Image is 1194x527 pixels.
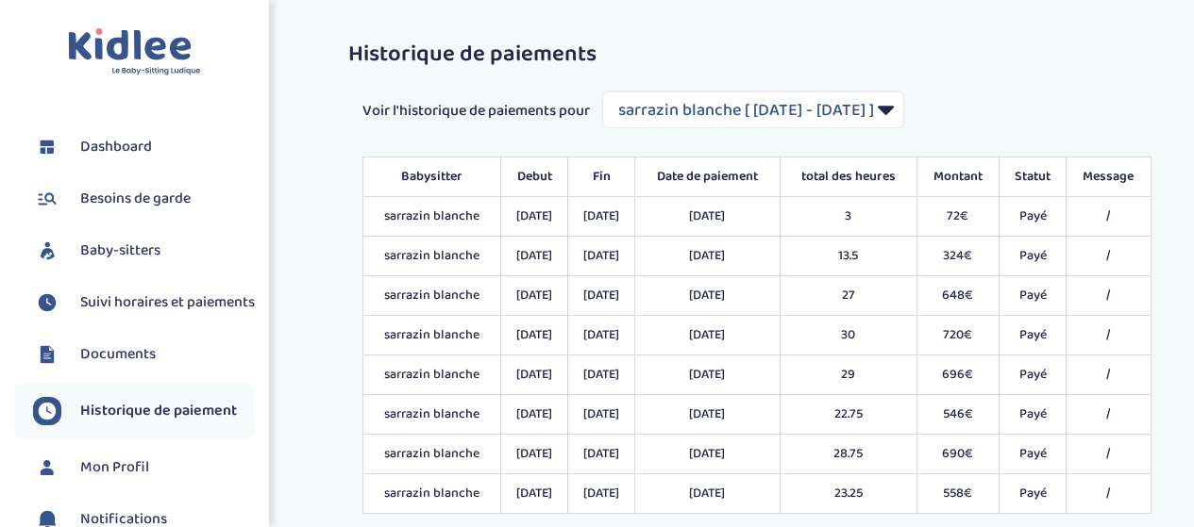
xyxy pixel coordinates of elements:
[80,136,152,158] span: Dashboard
[363,237,501,276] td: sarrazin blanche
[80,239,160,262] span: Baby-sitters
[568,237,635,276] td: [DATE]
[780,316,917,355] td: 30
[780,474,917,514] td: 23.25
[33,453,61,482] img: profil.svg
[1000,355,1067,395] td: Payé
[635,197,781,237] td: [DATE]
[501,395,568,435] td: [DATE]
[635,316,781,355] td: [DATE]
[33,185,61,213] img: besoin.svg
[501,316,568,355] td: [DATE]
[33,237,61,265] img: babysitters.svg
[1000,276,1067,316] td: Payé
[568,157,635,197] th: Fin
[780,276,917,316] td: 27
[568,474,635,514] td: [DATE]
[363,355,501,395] td: sarrazin blanche
[80,291,255,314] span: Suivi horaires et paiements
[917,316,1000,355] td: 720€
[33,340,61,369] img: documents.svg
[635,395,781,435] td: [DATE]
[33,340,255,369] a: Documents
[1066,435,1151,474] td: /
[363,157,501,197] th: Babysitter
[501,276,568,316] td: [DATE]
[635,237,781,276] td: [DATE]
[568,316,635,355] td: [DATE]
[1066,474,1151,514] td: /
[917,237,1000,276] td: 324€
[1000,316,1067,355] td: Payé
[501,435,568,474] td: [DATE]
[568,435,635,474] td: [DATE]
[917,276,1000,316] td: 648€
[80,343,156,366] span: Documents
[80,188,191,210] span: Besoins de garde
[1000,474,1067,514] td: Payé
[1000,435,1067,474] td: Payé
[917,355,1000,395] td: 696€
[1066,157,1151,197] th: Message
[568,276,635,316] td: [DATE]
[635,276,781,316] td: [DATE]
[568,395,635,435] td: [DATE]
[917,197,1000,237] td: 72€
[780,355,917,395] td: 29
[33,133,61,161] img: dashboard.svg
[363,474,501,514] td: sarrazin blanche
[33,397,61,425] img: suivihoraire.svg
[635,157,781,197] th: Date de paiement
[501,237,568,276] td: [DATE]
[635,435,781,474] td: [DATE]
[780,395,917,435] td: 22.75
[33,133,255,161] a: Dashboard
[363,316,501,355] td: sarrazin blanche
[635,355,781,395] td: [DATE]
[348,42,1166,67] h3: Historique de paiements
[1066,237,1151,276] td: /
[780,197,917,237] td: 3
[1066,316,1151,355] td: /
[1000,157,1067,197] th: Statut
[501,474,568,514] td: [DATE]
[363,395,501,435] td: sarrazin blanche
[363,435,501,474] td: sarrazin blanche
[1066,355,1151,395] td: /
[501,197,568,237] td: [DATE]
[363,197,501,237] td: sarrazin blanche
[33,288,255,317] a: Suivi horaires et paiements
[33,288,61,317] img: suivihoraire.svg
[33,185,255,213] a: Besoins de garde
[917,435,1000,474] td: 690€
[80,400,237,422] span: Historique de paiement
[917,474,1000,514] td: 558€
[1066,395,1151,435] td: /
[1066,276,1151,316] td: /
[362,100,590,123] span: Voir l'historique de paiements pour
[1000,237,1067,276] td: Payé
[780,237,917,276] td: 13.5
[80,456,149,479] span: Mon Profil
[780,435,917,474] td: 28.75
[501,157,568,197] th: Debut
[568,355,635,395] td: [DATE]
[68,28,201,76] img: logo.svg
[917,395,1000,435] td: 546€
[33,397,255,425] a: Historique de paiement
[501,355,568,395] td: [DATE]
[780,157,917,197] th: total des heures
[917,157,1000,197] th: Montant
[1000,395,1067,435] td: Payé
[1066,197,1151,237] td: /
[1000,197,1067,237] td: Payé
[33,237,255,265] a: Baby-sitters
[635,474,781,514] td: [DATE]
[33,453,255,482] a: Mon Profil
[363,276,501,316] td: sarrazin blanche
[568,197,635,237] td: [DATE]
